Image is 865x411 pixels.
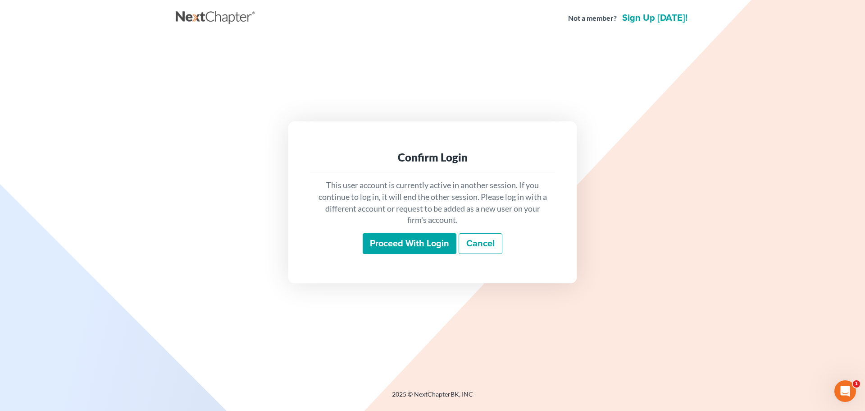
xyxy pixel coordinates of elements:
[317,180,548,226] p: This user account is currently active in another session. If you continue to log in, it will end ...
[176,390,689,406] div: 2025 © NextChapterBK, INC
[317,150,548,165] div: Confirm Login
[834,380,856,402] iframe: Intercom live chat
[568,13,617,23] strong: Not a member?
[363,233,456,254] input: Proceed with login
[459,233,502,254] a: Cancel
[853,380,860,388] span: 1
[620,14,689,23] a: Sign up [DATE]!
